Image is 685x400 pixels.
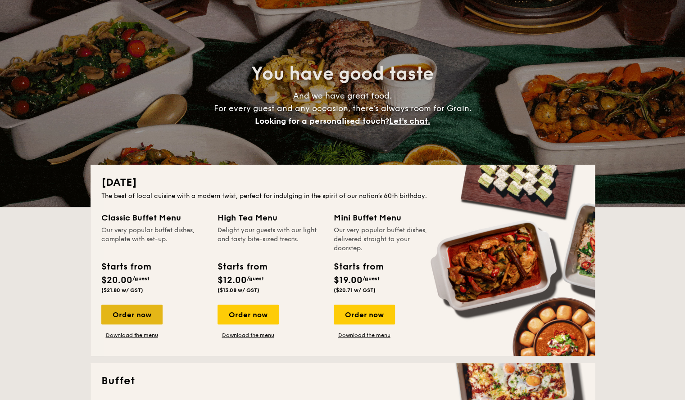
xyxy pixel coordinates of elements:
[389,116,430,126] span: Let's chat.
[218,226,323,253] div: Delight your guests with our light and tasty bite-sized treats.
[101,192,584,201] div: The best of local cuisine with a modern twist, perfect for indulging in the spirit of our nation’...
[218,275,247,286] span: $12.00
[363,275,380,282] span: /guest
[101,226,207,253] div: Our very popular buffet dishes, complete with set-up.
[334,332,395,339] a: Download the menu
[247,275,264,282] span: /guest
[218,260,267,274] div: Starts from
[101,211,207,224] div: Classic Buffet Menu
[101,305,163,324] div: Order now
[255,116,389,126] span: Looking for a personalised touch?
[334,260,383,274] div: Starts from
[101,332,163,339] a: Download the menu
[101,287,143,293] span: ($21.80 w/ GST)
[218,287,259,293] span: ($13.08 w/ GST)
[334,275,363,286] span: $19.00
[218,305,279,324] div: Order now
[101,374,584,388] h2: Buffet
[101,175,584,190] h2: [DATE]
[334,287,376,293] span: ($20.71 w/ GST)
[214,91,472,126] span: And we have great food. For every guest and any occasion, there’s always room for Grain.
[101,260,150,274] div: Starts from
[334,211,439,224] div: Mini Buffet Menu
[334,305,395,324] div: Order now
[101,275,132,286] span: $20.00
[251,63,434,85] span: You have good taste
[218,332,279,339] a: Download the menu
[218,211,323,224] div: High Tea Menu
[334,226,439,253] div: Our very popular buffet dishes, delivered straight to your doorstep.
[132,275,150,282] span: /guest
